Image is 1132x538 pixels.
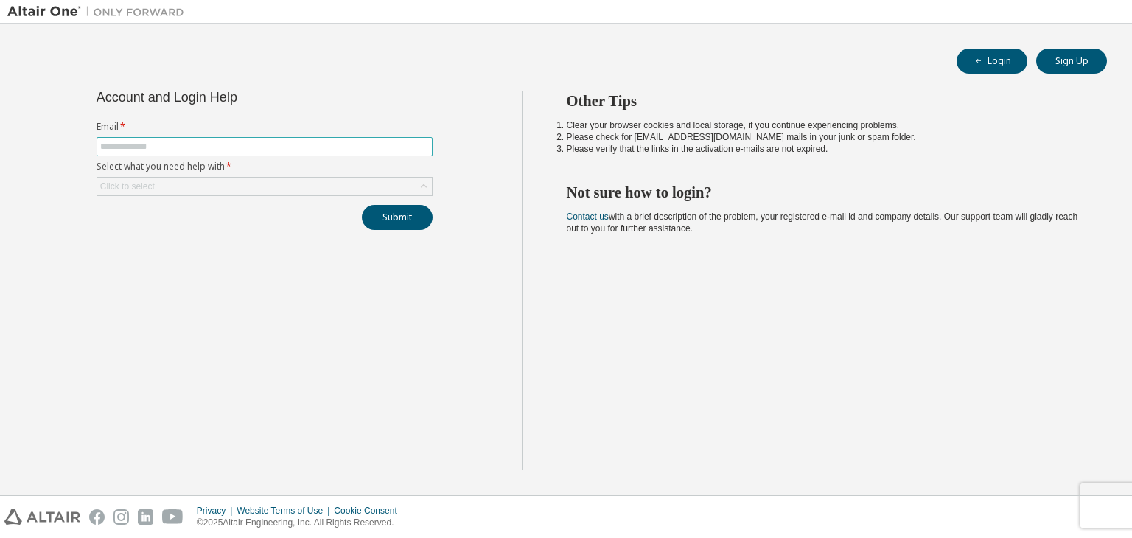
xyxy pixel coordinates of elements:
li: Clear your browser cookies and local storage, if you continue experiencing problems. [567,119,1081,131]
div: Privacy [197,505,237,517]
img: linkedin.svg [138,509,153,525]
div: Click to select [97,178,432,195]
h2: Not sure how to login? [567,183,1081,202]
li: Please verify that the links in the activation e-mails are not expired. [567,143,1081,155]
div: Cookie Consent [334,505,405,517]
img: facebook.svg [89,509,105,525]
img: instagram.svg [113,509,129,525]
li: Please check for [EMAIL_ADDRESS][DOMAIN_NAME] mails in your junk or spam folder. [567,131,1081,143]
img: Altair One [7,4,192,19]
button: Sign Up [1036,49,1107,74]
img: youtube.svg [162,509,184,525]
button: Submit [362,205,433,230]
img: altair_logo.svg [4,509,80,525]
h2: Other Tips [567,91,1081,111]
div: Website Terms of Use [237,505,334,517]
div: Click to select [100,181,155,192]
span: with a brief description of the problem, your registered e-mail id and company details. Our suppo... [567,212,1078,234]
a: Contact us [567,212,609,222]
label: Email [97,121,433,133]
p: © 2025 Altair Engineering, Inc. All Rights Reserved. [197,517,406,529]
label: Select what you need help with [97,161,433,172]
button: Login [957,49,1027,74]
div: Account and Login Help [97,91,366,103]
